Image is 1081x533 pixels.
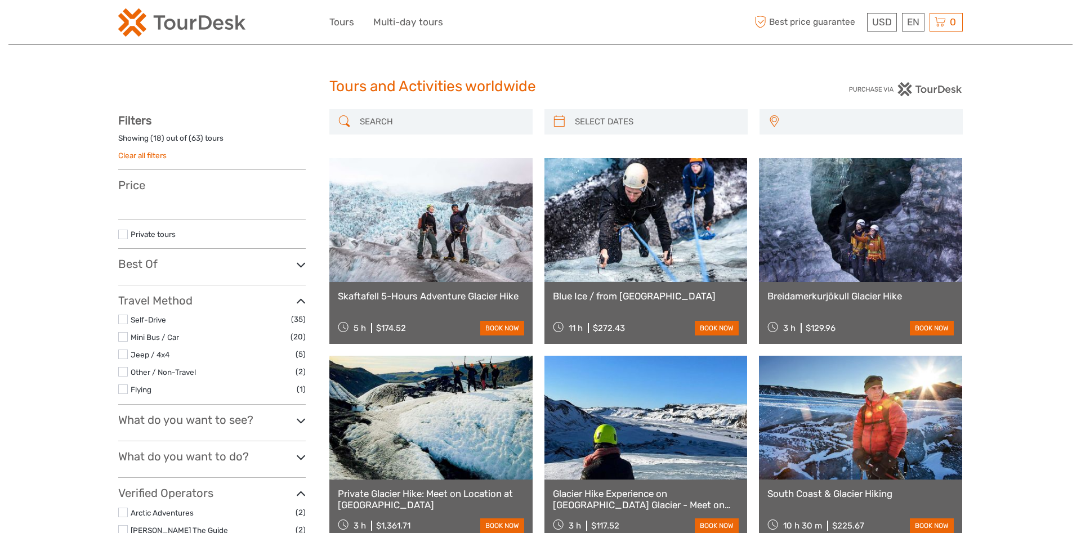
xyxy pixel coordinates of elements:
span: 11 h [569,323,583,333]
span: (35) [291,313,306,326]
h1: Tours and Activities worldwide [329,78,752,96]
a: Flying [131,385,151,394]
span: (2) [296,365,306,378]
a: Clear all filters [118,151,167,160]
img: 2254-3441b4b5-4e5f-4d00-b396-31f1d84a6ebf_logo_small.png [118,8,245,37]
label: 63 [191,133,200,144]
span: 3 h [569,521,581,531]
div: $174.52 [376,323,406,333]
a: Other / Non-Travel [131,368,196,377]
div: $1,361.71 [376,521,410,531]
span: Best price guarantee [752,13,864,32]
a: Breidamerkurjökull Glacier Hike [767,290,954,302]
div: $117.52 [591,521,619,531]
span: (1) [297,383,306,396]
span: (2) [296,506,306,519]
h3: Verified Operators [118,486,306,500]
a: book now [480,518,524,533]
input: SEARCH [355,112,527,132]
a: Skaftafell 5-Hours Adventure Glacier Hike [338,290,524,302]
a: South Coast & Glacier Hiking [767,488,954,499]
a: book now [910,518,954,533]
a: Private tours [131,230,176,239]
div: EN [902,13,924,32]
a: book now [910,321,954,335]
a: book now [480,321,524,335]
label: 18 [153,133,162,144]
h3: What do you want to do? [118,450,306,463]
a: book now [695,321,739,335]
span: (5) [296,348,306,361]
a: Glacier Hike Experience on [GEOGRAPHIC_DATA] Glacier - Meet on location [553,488,739,511]
span: 10 h 30 m [783,521,822,531]
div: $225.67 [832,521,864,531]
div: Showing ( ) out of ( ) tours [118,133,306,150]
h3: Travel Method [118,294,306,307]
a: Multi-day tours [373,14,443,30]
div: $129.96 [806,323,836,333]
a: Private Glacier Hike: Meet on Location at [GEOGRAPHIC_DATA] [338,488,524,511]
a: Blue Ice / from [GEOGRAPHIC_DATA] [553,290,739,302]
span: 3 h [783,323,796,333]
span: USD [872,16,892,28]
a: Mini Bus / Car [131,333,179,342]
div: $272.43 [593,323,625,333]
span: 0 [948,16,958,28]
h3: Price [118,178,306,192]
span: (20) [291,330,306,343]
a: Arctic Adventures [131,508,194,517]
h3: What do you want to see? [118,413,306,427]
h3: Best Of [118,257,306,271]
a: Self-Drive [131,315,166,324]
a: book now [695,518,739,533]
span: 3 h [354,521,366,531]
a: Jeep / 4x4 [131,350,169,359]
img: PurchaseViaTourDesk.png [848,82,963,96]
input: SELECT DATES [570,112,742,132]
strong: Filters [118,114,151,127]
a: Tours [329,14,354,30]
span: 5 h [354,323,366,333]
